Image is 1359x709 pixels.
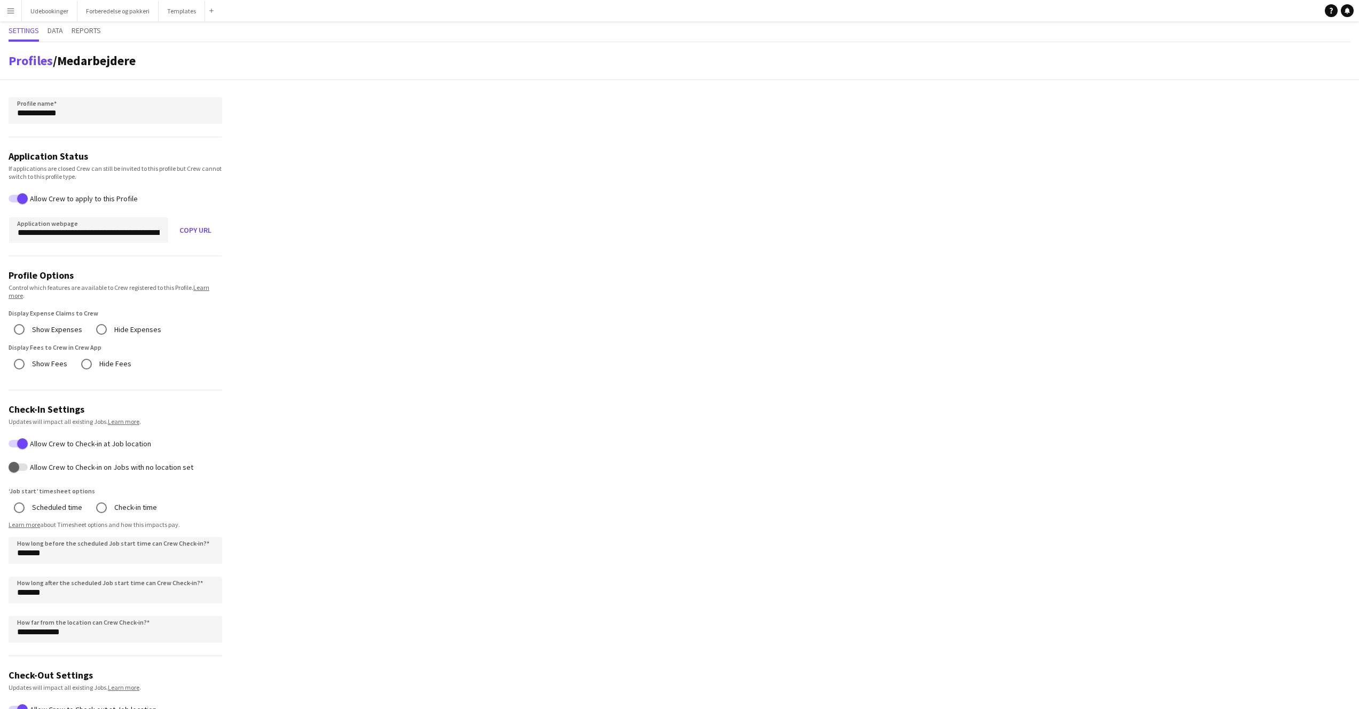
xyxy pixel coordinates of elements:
[159,1,205,21] button: Templates
[9,343,101,351] label: Display Fees to Crew in Crew App
[30,356,67,372] label: Show Fees
[77,1,159,21] button: Forberedelse og pakkeri
[30,321,82,338] label: Show Expenses
[28,439,151,447] label: Allow Crew to Check-in at Job location
[9,521,222,529] div: about Timesheet options and how this impacts pay.
[9,283,209,300] a: Learn more
[112,321,161,338] label: Hide Expenses
[57,52,136,69] span: Medarbejdere
[9,669,222,681] h3: Check-Out Settings
[72,27,101,34] span: Reports
[9,521,40,529] a: Learn more
[97,356,131,372] label: Hide Fees
[9,683,222,691] div: Updates will impact all existing Jobs. .
[108,683,139,691] a: Learn more
[108,417,139,426] a: Learn more
[30,499,82,516] label: Scheduled time
[9,417,222,426] div: Updates will impact all existing Jobs. .
[9,27,39,34] span: Settings
[9,403,222,415] h3: Check-In Settings
[9,309,98,317] label: Display Expense Claims to Crew
[9,164,222,180] div: If applications are closed Crew can still be invited to this profile but Crew cannot switch to th...
[9,487,95,495] label: ‘Job start’ timesheet options
[22,1,77,21] button: Udebookinger
[9,53,136,69] h1: /
[9,150,222,162] h3: Application Status
[9,269,222,281] h3: Profile Options
[28,194,138,203] label: Allow Crew to apply to this Profile
[48,27,63,34] span: Data
[9,283,222,300] div: Control which features are available to Crew registered to this Profile. .
[28,463,193,471] label: Allow Crew to Check-in on Jobs with no location set
[112,499,157,516] label: Check-in time
[169,217,222,243] button: Copy URL
[9,52,53,69] a: Profiles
